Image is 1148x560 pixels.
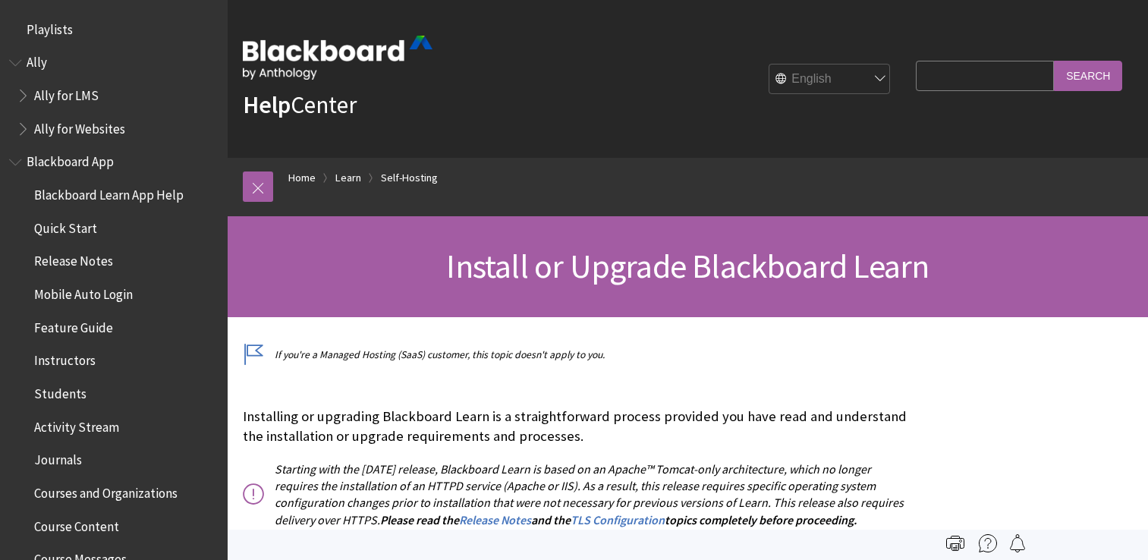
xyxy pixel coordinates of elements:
[243,36,432,80] img: Blackboard by Anthology
[34,514,119,534] span: Course Content
[27,149,114,170] span: Blackboard App
[34,116,125,137] span: Ally for Websites
[9,50,219,142] nav: Book outline for Anthology Ally Help
[243,461,908,529] p: Starting with the [DATE] release, Blackboard Learn is based on an Apache™ Tomcat-only architectur...
[34,480,178,501] span: Courses and Organizations
[34,216,97,236] span: Quick Start
[769,64,891,95] select: Site Language Selector
[34,282,133,302] span: Mobile Auto Login
[946,534,964,552] img: Print
[34,348,96,369] span: Instructors
[34,182,184,203] span: Blackboard Learn App Help
[335,168,361,187] a: Learn
[243,90,357,120] a: HelpCenter
[380,512,857,528] span: Please read the and the topics completely before proceeding.
[9,17,219,42] nav: Book outline for Playlists
[571,512,665,528] a: TLS Configuration
[34,249,113,269] span: Release Notes
[34,414,119,435] span: Activity Stream
[288,168,316,187] a: Home
[243,90,291,120] strong: Help
[979,534,997,552] img: More help
[34,448,82,468] span: Journals
[243,407,908,446] p: Installing or upgrading Blackboard Learn is a straightforward process provided you have read and ...
[34,315,113,335] span: Feature Guide
[27,17,73,37] span: Playlists
[381,168,438,187] a: Self-Hosting
[34,83,99,103] span: Ally for LMS
[459,512,531,528] a: Release Notes
[1008,534,1027,552] img: Follow this page
[1054,61,1122,90] input: Search
[27,50,47,71] span: Ally
[34,381,86,401] span: Students
[446,245,929,287] span: Install or Upgrade Blackboard Learn
[243,348,908,362] p: If you're a Managed Hosting (SaaS) customer, this topic doesn't apply to you.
